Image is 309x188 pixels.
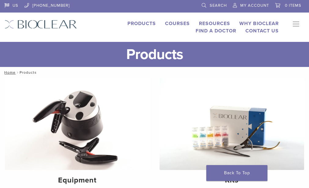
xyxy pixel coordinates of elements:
a: Back To Top [206,165,267,181]
nav: Primary Navigation [288,20,304,29]
a: Contact Us [245,28,279,34]
a: Products [127,20,156,27]
a: Home [2,70,16,75]
h4: Kits [164,175,300,186]
span: / [16,71,20,74]
img: Equipment [5,78,150,170]
img: Bioclear [5,20,77,29]
span: My Account [240,3,269,8]
img: Kits [160,78,304,170]
span: Search [210,3,227,8]
a: Find A Doctor [196,28,236,34]
a: Why Bioclear [239,20,279,27]
a: Courses [165,20,190,27]
a: Resources [199,20,230,27]
span: 0 items [285,3,301,8]
h4: Equipment [10,175,145,186]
